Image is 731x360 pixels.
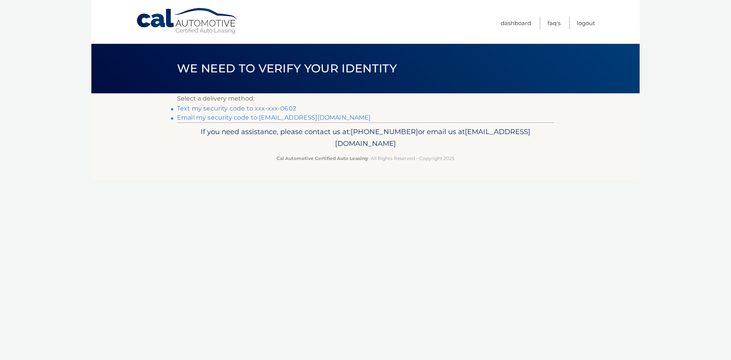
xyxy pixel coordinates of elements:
[136,8,239,35] a: Cal Automotive
[577,17,595,29] a: Logout
[547,17,560,29] a: FAQ's
[276,155,368,161] strong: Cal Automotive Certified Auto Leasing
[177,93,554,104] p: Select a delivery method:
[351,127,418,136] span: [PHONE_NUMBER]
[182,154,549,162] p: - All Rights Reserved - Copyright 2025
[177,105,296,112] a: Text my security code to xxx-xxx-0602
[182,126,549,150] p: If you need assistance, please contact us at: or email us at
[177,61,397,75] span: We need to verify your identity
[501,17,531,29] a: Dashboard
[177,114,371,121] a: Email my security code to [EMAIL_ADDRESS][DOMAIN_NAME]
